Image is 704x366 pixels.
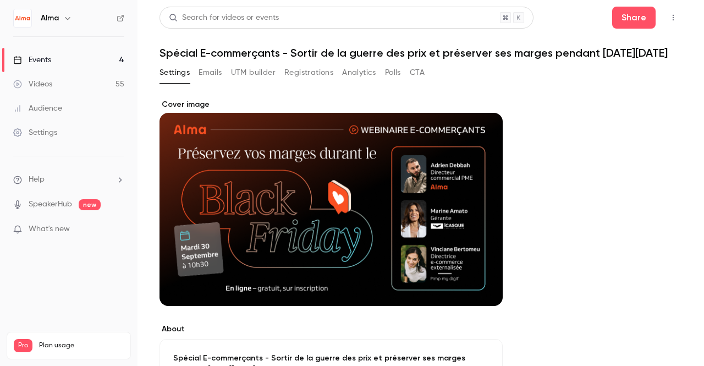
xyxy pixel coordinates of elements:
[159,99,503,306] section: Cover image
[39,341,124,350] span: Plan usage
[29,199,72,210] a: SpeakerHub
[29,174,45,185] span: Help
[385,64,401,81] button: Polls
[14,339,32,352] span: Pro
[159,46,682,59] h1: Spécial E-commerçants - Sortir de la guerre des prix et préserver ses marges pendant [DATE][DATE]
[159,99,503,110] label: Cover image
[79,199,101,210] span: new
[13,127,57,138] div: Settings
[159,64,190,81] button: Settings
[612,7,656,29] button: Share
[41,13,59,24] h6: Alma
[169,12,279,24] div: Search for videos or events
[13,79,52,90] div: Videos
[13,174,124,185] li: help-dropdown-opener
[29,223,70,235] span: What's new
[342,64,376,81] button: Analytics
[199,64,222,81] button: Emails
[284,64,333,81] button: Registrations
[111,225,124,234] iframe: Noticeable Trigger
[231,64,276,81] button: UTM builder
[13,54,51,65] div: Events
[159,324,503,335] label: About
[410,64,425,81] button: CTA
[13,103,62,114] div: Audience
[14,9,31,27] img: Alma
